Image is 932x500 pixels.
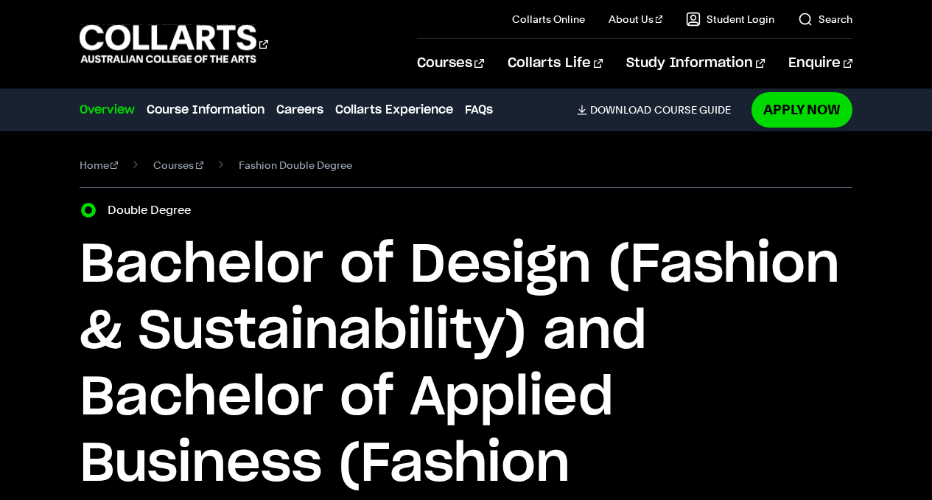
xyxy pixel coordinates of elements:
a: DownloadCourse Guide [577,103,743,117]
a: Collarts Life [508,39,603,88]
a: Careers [276,101,323,119]
a: Apply Now [751,92,852,127]
a: Courses [153,155,203,176]
a: Collarts Experience [335,101,453,119]
a: Overview [80,101,135,119]
a: Courses [417,39,484,88]
a: Home [80,155,119,176]
a: Search [798,12,852,27]
div: Go to homepage [80,23,268,65]
a: Enquire [788,39,852,88]
span: Fashion Double Degree [239,155,352,176]
a: About Us [609,12,663,27]
a: FAQs [465,101,493,119]
a: Course Information [147,101,264,119]
span: Download [590,103,651,117]
label: Double Degree [108,200,200,221]
a: Collarts Online [512,12,585,27]
a: Study Information [626,39,765,88]
a: Student Login [686,12,774,27]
